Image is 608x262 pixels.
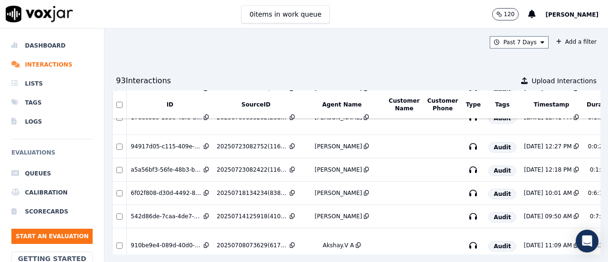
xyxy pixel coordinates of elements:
[11,202,93,221] a: Scorecards
[131,143,202,150] div: 94917d05-c115-409e-8dc5-4d75f405a494
[167,101,173,108] button: ID
[241,5,330,23] button: 0items in work queue
[217,242,288,249] div: 20250708073629(61740).wav
[545,11,598,18] span: [PERSON_NAME]
[389,97,419,112] button: Customer Name
[488,165,516,176] span: Audit
[11,74,93,93] a: Lists
[315,166,362,174] div: [PERSON_NAME]
[323,242,354,249] div: Akshay.V A
[504,10,515,18] p: 120
[11,36,93,55] a: Dashboard
[492,8,519,20] button: 120
[6,6,73,22] img: voxjar logo
[524,242,572,249] div: [DATE] 11:09 AM
[488,142,516,153] span: Audit
[131,213,202,220] div: 542d86de-7caa-4de7-80ad-e1984ddb04aa
[11,147,93,164] h6: Evaluations
[588,189,607,197] div: 0:6:12
[217,189,288,197] div: 20250718134234(83807).wav
[524,143,571,150] div: [DATE] 12:27 PM
[492,8,529,20] button: 120
[131,189,202,197] div: 6f02f808-d30d-4492-8403-36ac16a88a99
[241,101,270,108] button: SourceID
[532,76,597,86] span: Upload Interactions
[524,213,572,220] div: [DATE] 09:50 AM
[576,230,598,252] div: Open Intercom Messenger
[315,143,362,150] div: [PERSON_NAME]
[533,101,569,108] button: Timestamp
[217,213,288,220] div: 20250714125918(41003).wav
[552,36,600,48] button: Add a filter
[466,101,481,108] button: Type
[488,189,516,199] span: Audit
[217,166,288,174] div: 20250723082422(116524).wav
[131,166,202,174] div: a5a56bf3-56fe-48b3-b762-a1e4896c9766
[545,9,608,20] button: [PERSON_NAME]
[590,213,605,220] div: 0:7:7
[495,101,509,108] button: Tags
[315,189,362,197] div: [PERSON_NAME]
[217,143,288,150] div: 20250723082752(116558).wav
[488,212,516,223] span: Audit
[11,229,93,244] button: Start an Evaluation
[427,97,458,112] button: Customer Phone
[11,164,93,183] a: Queues
[524,166,571,174] div: [DATE] 12:18 PM
[322,101,361,108] button: Agent Name
[521,76,597,86] button: Upload Interactions
[131,242,202,249] div: 910be9e4-089d-40d0-9e6b-76c40864b5dd
[524,189,572,197] div: [DATE] 10:01 AM
[11,112,93,131] a: Logs
[490,36,549,49] button: Past 7 Days
[488,241,516,252] span: Audit
[588,143,607,150] div: 0:0:28
[590,166,605,174] div: 0:1:9
[488,113,516,124] span: Audit
[11,93,93,112] a: Tags
[315,213,362,220] div: [PERSON_NAME]
[116,75,171,87] div: 93 Interaction s
[11,183,93,202] a: Calibration
[11,55,93,74] a: Interactions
